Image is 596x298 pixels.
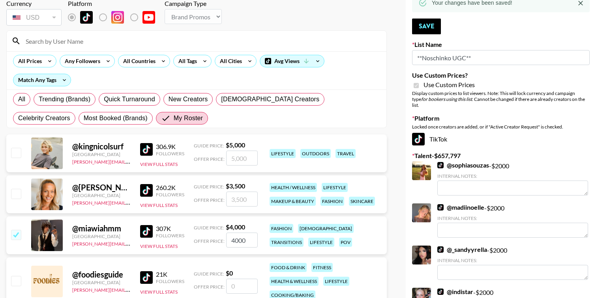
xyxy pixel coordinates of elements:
[8,11,60,24] div: USD
[6,7,62,27] div: Currency is locked to USD
[13,55,43,67] div: All Prices
[437,246,588,280] div: - $ 2000
[412,133,425,145] img: TikTok
[437,246,444,253] img: TikTok
[140,143,153,156] img: TikTok
[72,142,131,151] div: @ kingnicolsurf
[18,95,25,104] span: All
[72,239,189,247] a: [PERSON_NAME][EMAIL_ADDRESS][DOMAIN_NAME]
[270,263,307,272] div: food & drink
[140,271,153,284] img: TikTok
[194,271,224,277] span: Guide Price:
[194,197,225,203] span: Offer Price:
[412,124,590,130] div: Locked once creators are added, or if "Active Creator Request" is checked.
[412,19,441,34] button: Save
[72,192,131,198] div: [GEOGRAPHIC_DATA]
[270,197,316,206] div: makeup & beauty
[68,9,161,26] div: List locked to TikTok.
[215,55,244,67] div: All Cities
[270,183,317,192] div: health / wellness
[13,74,71,86] div: Match Any Tags
[60,55,102,67] div: Any Followers
[226,151,258,166] input: 5,000
[412,152,590,160] label: Talent - $ 657,797
[194,184,224,190] span: Guide Price:
[260,55,324,67] div: Avg Views
[300,149,331,158] div: outdoors
[335,149,356,158] div: travel
[156,184,184,192] div: 260.2K
[18,114,70,123] span: Celebrity Creators
[156,192,184,197] div: Followers
[194,225,224,231] span: Guide Price:
[84,114,148,123] span: Most Booked (Brands)
[349,197,375,206] div: skincare
[437,246,487,253] a: @_sandyyrella
[21,35,382,47] input: Search by User Name
[140,225,153,238] img: TikTok
[142,11,155,24] img: YouTube
[320,197,344,206] div: fashion
[194,143,224,149] span: Guide Price:
[226,182,245,190] strong: $ 3,500
[80,11,93,24] img: TikTok
[174,55,199,67] div: All Tags
[104,95,155,104] span: Quick Turnaround
[194,238,225,244] span: Offer Price:
[437,203,588,238] div: - $ 2000
[412,90,590,108] div: Display custom prices to list viewers. Note: This will lock currency and campaign type . Cannot b...
[169,95,208,104] span: New Creators
[308,238,334,247] div: lifestyle
[311,263,333,272] div: fitness
[140,202,178,208] button: View Full Stats
[221,95,319,104] span: [DEMOGRAPHIC_DATA] Creators
[72,233,131,239] div: [GEOGRAPHIC_DATA]
[226,223,245,231] strong: $ 4,000
[437,173,588,179] div: Internal Notes:
[226,233,258,248] input: 4,000
[156,270,184,278] div: 21K
[118,55,157,67] div: All Countries
[270,224,293,233] div: fashion
[298,224,354,233] div: [DEMOGRAPHIC_DATA]
[72,285,189,293] a: [PERSON_NAME][EMAIL_ADDRESS][DOMAIN_NAME]
[72,270,131,279] div: @ foodiesguide
[72,198,189,206] a: [PERSON_NAME][EMAIL_ADDRESS][DOMAIN_NAME]
[194,156,225,162] span: Offer Price:
[437,289,444,295] img: TikTok
[226,279,258,294] input: 0
[437,203,484,211] a: @madiinoelle
[140,243,178,249] button: View Full Stats
[72,279,131,285] div: [GEOGRAPHIC_DATA]
[72,157,189,165] a: [PERSON_NAME][EMAIL_ADDRESS][DOMAIN_NAME]
[72,151,131,157] div: [GEOGRAPHIC_DATA]
[412,133,590,145] div: TikTok
[412,114,590,122] label: Platform
[424,81,475,89] span: Use Custom Prices
[437,204,444,210] img: TikTok
[226,192,258,207] input: 3,500
[412,71,590,79] label: Use Custom Prices?
[111,11,124,24] img: Instagram
[226,269,233,277] strong: $ 0
[174,114,203,123] span: My Roster
[72,183,131,192] div: @ [PERSON_NAME]
[156,225,184,233] div: 307K
[437,161,588,196] div: - $ 2000
[140,289,178,295] button: View Full Stats
[323,277,349,286] div: lifestyle
[156,278,184,284] div: Followers
[140,161,178,167] button: View Full Stats
[421,96,472,102] em: for bookers using this list
[156,143,184,151] div: 306.9K
[39,95,90,104] span: Trending (Brands)
[156,151,184,156] div: Followers
[156,233,184,238] div: Followers
[412,41,590,48] label: List Name
[437,162,444,168] img: TikTok
[270,149,296,158] div: lifestyle
[270,238,304,247] div: transitions
[437,288,473,296] a: @indistar
[140,184,153,197] img: TikTok
[194,284,225,290] span: Offer Price:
